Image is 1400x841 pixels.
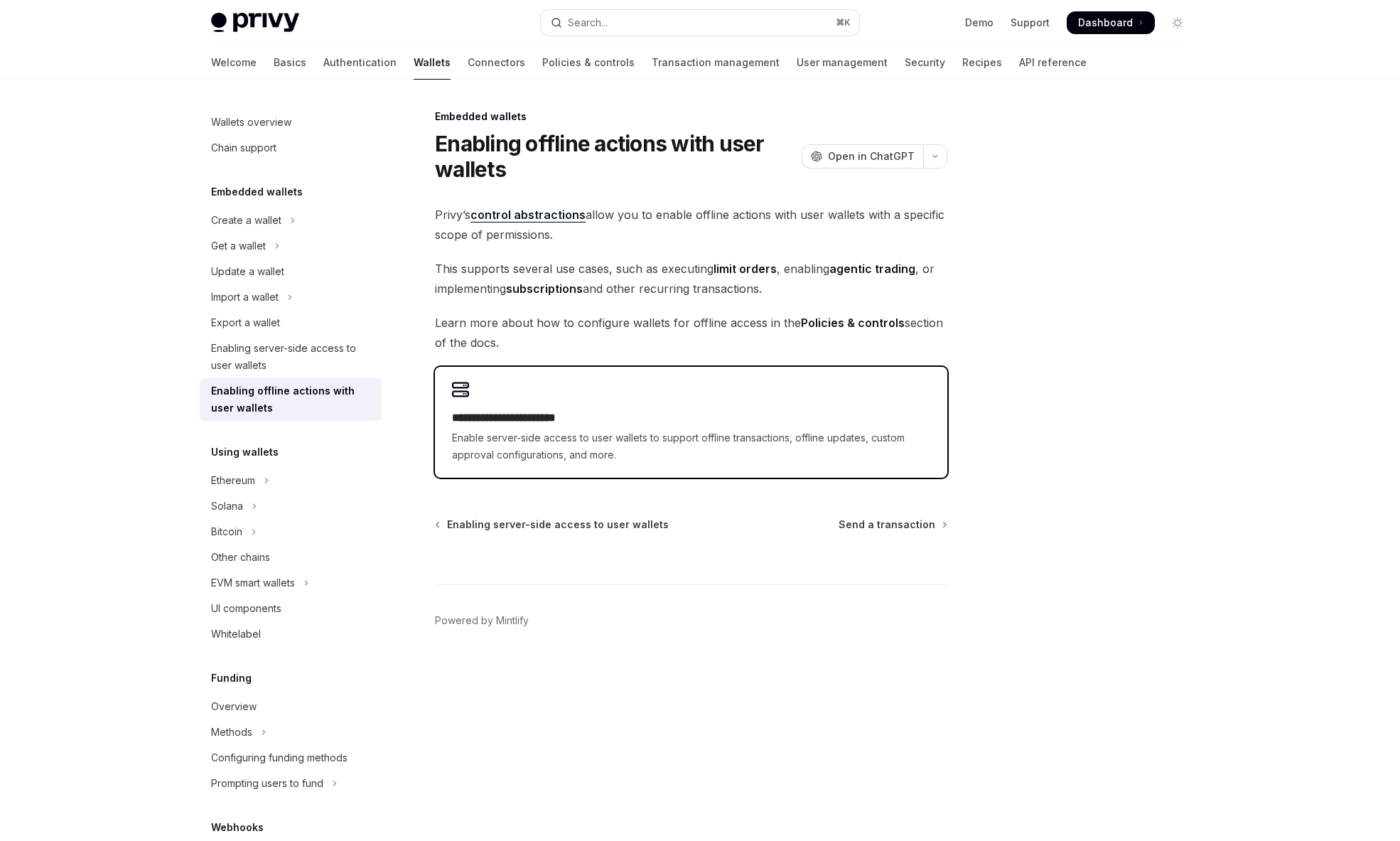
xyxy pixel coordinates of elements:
[200,771,382,796] button: Toggle Prompting users to fund section
[211,549,270,566] div: Other chains
[211,114,291,131] div: Wallets overview
[200,310,382,336] a: Export a wallet
[568,14,608,31] div: Search...
[200,109,382,135] a: Wallets overview
[542,45,635,80] a: Policies & controls
[468,45,525,80] a: Connectors
[828,149,915,164] span: Open in ChatGPT
[447,518,669,532] span: Enabling server-side access to user wallets
[200,694,382,719] a: Overview
[1078,16,1133,30] span: Dashboard
[200,259,382,284] a: Update a wallet
[200,596,382,621] a: UI components
[274,45,306,80] a: Basics
[797,45,888,80] a: User management
[435,313,947,353] span: Learn more about how to configure wallets for offline access in the section of the docs.
[211,183,303,200] h5: Embedded wallets
[435,614,529,628] a: Powered by Mintlify
[211,340,373,374] div: Enabling server-side access to user wallets
[211,698,257,715] div: Overview
[1019,45,1087,80] a: API reference
[211,13,299,33] img: light logo
[1067,11,1155,34] a: Dashboard
[200,519,382,545] button: Toggle Bitcoin section
[211,212,281,229] div: Create a wallet
[200,545,382,570] a: Other chains
[211,523,242,540] div: Bitcoin
[211,45,257,80] a: Welcome
[211,472,255,489] div: Ethereum
[836,17,851,28] span: ⌘ K
[962,45,1002,80] a: Recipes
[435,259,947,299] span: This supports several use cases, such as executing , enabling , or implementing and other recurri...
[211,724,252,741] div: Methods
[1166,11,1189,34] button: Toggle dark mode
[211,382,373,417] div: Enabling offline actions with user wallets
[323,45,397,80] a: Authentication
[200,468,382,493] button: Toggle Ethereum section
[211,600,281,617] div: UI components
[211,670,252,687] h5: Funding
[211,263,284,280] div: Update a wallet
[714,262,777,276] strong: limit orders
[506,282,583,296] strong: subscriptions
[541,10,859,36] button: Open search
[436,518,669,532] a: Enabling server-side access to user wallets
[1011,16,1050,30] a: Support
[200,284,382,310] button: Toggle Import a wallet section
[211,749,348,766] div: Configuring funding methods
[652,45,780,80] a: Transaction management
[829,262,915,276] strong: agentic trading
[211,289,279,306] div: Import a wallet
[200,719,382,745] button: Toggle Methods section
[211,819,264,836] h5: Webhooks
[200,570,382,596] button: Toggle EVM smart wallets section
[435,109,947,124] div: Embedded wallets
[200,208,382,233] button: Toggle Create a wallet section
[414,45,451,80] a: Wallets
[200,621,382,647] a: Whitelabel
[802,144,923,168] button: Open in ChatGPT
[905,45,945,80] a: Security
[200,135,382,161] a: Chain support
[211,498,243,515] div: Solana
[211,626,261,643] div: Whitelabel
[435,367,947,478] a: **** **** **** **** ****Enable server-side access to user wallets to support offline transactions...
[211,237,266,255] div: Get a wallet
[211,444,279,461] h5: Using wallets
[200,493,382,519] button: Toggle Solana section
[200,378,382,421] a: Enabling offline actions with user wallets
[211,574,295,591] div: EVM smart wallets
[211,139,276,156] div: Chain support
[211,775,323,792] div: Prompting users to fund
[452,429,930,464] span: Enable server-side access to user wallets to support offline transactions, offline updates, custo...
[200,336,382,378] a: Enabling server-side access to user wallets
[200,233,382,259] button: Toggle Get a wallet section
[965,16,994,30] a: Demo
[839,518,946,532] a: Send a transaction
[211,314,280,331] div: Export a wallet
[470,208,586,223] a: control abstractions
[435,131,796,182] h1: Enabling offline actions with user wallets
[801,316,905,330] strong: Policies & controls
[435,205,947,245] span: Privy’s allow you to enable offline actions with user wallets with a specific scope of permissions.
[200,745,382,771] a: Configuring funding methods
[839,518,935,532] span: Send a transaction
